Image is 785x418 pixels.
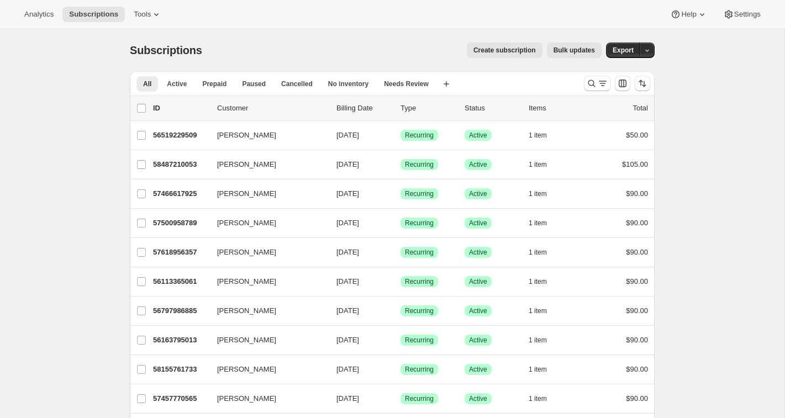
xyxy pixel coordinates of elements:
[469,365,487,374] span: Active
[606,43,640,58] button: Export
[210,390,321,408] button: [PERSON_NAME]
[438,76,455,92] button: Create new view
[210,156,321,173] button: [PERSON_NAME]
[469,277,487,286] span: Active
[465,103,520,114] p: Status
[24,10,54,19] span: Analytics
[469,394,487,403] span: Active
[529,248,547,257] span: 1 item
[153,188,208,199] p: 57466617925
[467,43,542,58] button: Create subscription
[217,276,276,287] span: [PERSON_NAME]
[153,364,208,375] p: 58155761733
[153,335,208,346] p: 56163795013
[210,185,321,203] button: [PERSON_NAME]
[554,46,595,55] span: Bulk updates
[153,103,648,114] div: IDCustomerBilling DateTypeStatusItemsTotal
[153,245,648,260] div: 57618956357[PERSON_NAME][DATE]SuccessRecurringSuccessActive1 item$90.00
[153,305,208,316] p: 56797986885
[529,336,547,345] span: 1 item
[405,131,434,140] span: Recurring
[143,80,151,88] span: All
[469,131,487,140] span: Active
[405,248,434,257] span: Recurring
[405,336,434,345] span: Recurring
[210,126,321,144] button: [PERSON_NAME]
[153,276,208,287] p: 56113365061
[217,247,276,258] span: [PERSON_NAME]
[153,303,648,319] div: 56797986885[PERSON_NAME][DATE]SuccessRecurringSuccessActive1 item$90.00
[217,305,276,316] span: [PERSON_NAME]
[626,394,648,403] span: $90.00
[529,391,559,406] button: 1 item
[153,391,648,406] div: 57457770565[PERSON_NAME][DATE]SuccessRecurringSuccessActive1 item$90.00
[626,189,648,198] span: $90.00
[153,103,208,114] p: ID
[210,244,321,261] button: [PERSON_NAME]
[210,214,321,232] button: [PERSON_NAME]
[529,103,584,114] div: Items
[401,103,456,114] div: Type
[62,7,125,22] button: Subscriptions
[127,7,168,22] button: Tools
[547,43,602,58] button: Bulk updates
[734,10,761,19] span: Settings
[405,277,434,286] span: Recurring
[529,303,559,319] button: 1 item
[210,273,321,290] button: [PERSON_NAME]
[681,10,696,19] span: Help
[626,131,648,139] span: $50.00
[153,128,648,143] div: 56519229509[PERSON_NAME][DATE]SuccessRecurringSuccessActive1 item$50.00
[69,10,118,19] span: Subscriptions
[242,80,266,88] span: Paused
[153,393,208,404] p: 57457770565
[210,331,321,349] button: [PERSON_NAME]
[336,306,359,315] span: [DATE]
[529,128,559,143] button: 1 item
[615,76,630,91] button: Customize table column order and visibility
[202,80,226,88] span: Prepaid
[217,130,276,141] span: [PERSON_NAME]
[529,157,559,172] button: 1 item
[384,80,429,88] span: Needs Review
[529,189,547,198] span: 1 item
[336,103,392,114] p: Billing Date
[336,336,359,344] span: [DATE]
[153,362,648,377] div: 58155761733[PERSON_NAME][DATE]SuccessRecurringSuccessActive1 item$90.00
[529,306,547,315] span: 1 item
[217,335,276,346] span: [PERSON_NAME]
[336,248,359,256] span: [DATE]
[469,189,487,198] span: Active
[529,332,559,348] button: 1 item
[217,218,276,229] span: [PERSON_NAME]
[633,103,648,114] p: Total
[210,361,321,378] button: [PERSON_NAME]
[469,306,487,315] span: Active
[529,365,547,374] span: 1 item
[529,131,547,140] span: 1 item
[134,10,151,19] span: Tools
[153,159,208,170] p: 58487210053
[167,80,187,88] span: Active
[336,189,359,198] span: [DATE]
[217,188,276,199] span: [PERSON_NAME]
[529,274,559,289] button: 1 item
[153,218,208,229] p: 57500958789
[529,186,559,202] button: 1 item
[405,306,434,315] span: Recurring
[217,364,276,375] span: [PERSON_NAME]
[626,248,648,256] span: $90.00
[405,219,434,227] span: Recurring
[529,394,547,403] span: 1 item
[217,103,328,114] p: Customer
[529,219,547,227] span: 1 item
[529,362,559,377] button: 1 item
[336,131,359,139] span: [DATE]
[281,80,313,88] span: Cancelled
[153,186,648,202] div: 57466617925[PERSON_NAME][DATE]SuccessRecurringSuccessActive1 item$90.00
[626,306,648,315] span: $90.00
[469,160,487,169] span: Active
[153,130,208,141] p: 56519229509
[626,277,648,285] span: $90.00
[716,7,767,22] button: Settings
